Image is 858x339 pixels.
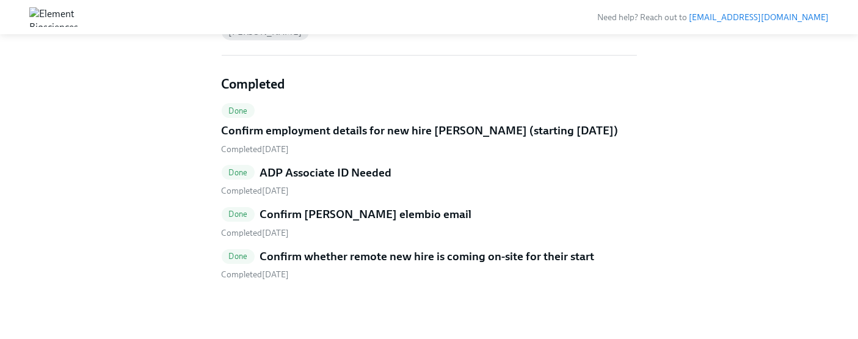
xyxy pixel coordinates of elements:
[222,186,289,196] span: Wednesday, July 30th 2025, 9:20 am
[222,252,255,261] span: Done
[597,12,829,23] span: Need help? Reach out to
[222,103,637,155] a: DoneConfirm employment details for new hire [PERSON_NAME] (starting [DATE]) Completed[DATE]
[222,168,255,177] span: Done
[222,249,637,281] a: DoneConfirm whether remote new hire is coming on-site for their start Completed[DATE]
[222,165,637,197] a: DoneADP Associate ID Needed Completed[DATE]
[222,228,289,238] span: Monday, July 28th 2025, 8:32 am
[260,165,391,181] h5: ADP Associate ID Needed
[689,12,829,23] a: [EMAIL_ADDRESS][DOMAIN_NAME]
[222,210,255,219] span: Done
[222,144,289,155] span: Friday, July 25th 2025, 9:45 am
[222,206,637,239] a: DoneConfirm [PERSON_NAME] elembio email Completed[DATE]
[222,123,619,139] h5: Confirm employment details for new hire [PERSON_NAME] (starting [DATE])
[222,269,289,280] span: Wednesday, July 30th 2025, 9:20 am
[260,206,471,222] h5: Confirm [PERSON_NAME] elembio email
[260,249,594,264] h5: Confirm whether remote new hire is coming on-site for their start
[222,106,255,115] span: Done
[29,7,78,27] img: Element Biosciences
[222,75,637,93] h4: Completed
